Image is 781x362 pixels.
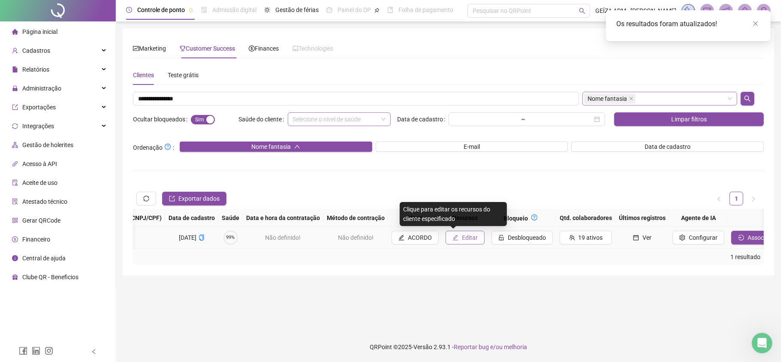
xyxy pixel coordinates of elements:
th: Últimos registros [615,209,669,227]
span: Gerar QRCode [22,217,60,224]
span: facebook [19,347,27,355]
button: question-circle [528,212,541,223]
th: Data e hora da contratação [243,209,323,227]
span: pushpin [188,8,193,13]
span: close [629,97,633,101]
span: Página inicial [22,28,57,35]
span: user-add [12,48,18,54]
th: Qtd. colaboradores [556,209,615,227]
span: Data de cadastro [645,142,691,151]
button: right [747,192,760,205]
span: dollar [12,236,18,242]
span: Atestado técnico [22,198,67,205]
img: sparkle-icon.fc2bf0ac1784a2077858766a79e2daf3.svg [684,6,693,15]
span: left [717,196,722,202]
span: edit [398,235,404,241]
div: Clique para editar os recursos do cliente especificado [400,202,507,226]
label: Saúde do cliente [239,112,288,126]
span: Desbloqueado [508,233,546,242]
button: Ordenação: [163,142,173,152]
span: export [169,196,175,202]
th: Método de contração [323,209,388,227]
button: Nome fantasiaup [180,142,372,152]
span: Nome fantasia [588,94,627,103]
button: Editar [446,231,485,244]
span: audit [12,180,18,186]
span: file [12,66,18,72]
span: calendar [633,235,639,241]
span: pushpin [374,8,380,13]
span: info-circle [12,255,18,261]
span: file-done [201,7,207,13]
span: trophy [180,45,186,51]
span: team [569,235,575,241]
span: Cadastros [22,47,50,54]
span: qrcode [12,217,18,223]
div: ~ [518,116,529,122]
button: copiar [199,233,205,242]
span: Clube QR - Beneficios [22,274,78,281]
div: 1 resultado [136,252,760,262]
button: sync [136,192,156,205]
span: Central de ajuda [22,255,66,262]
span: Folha de pagamento [398,6,453,13]
span: 19 ativos [579,233,603,242]
span: dashboard [326,7,332,13]
span: Finances [249,45,279,52]
button: left [712,192,726,205]
a: Close [751,19,760,28]
span: book [387,7,393,13]
span: Ver [642,233,651,242]
span: Administração [22,85,61,92]
span: apartment [12,142,18,148]
span: instagram [45,347,53,355]
span: lock [12,85,18,91]
footer: QRPoint © 2025 - 2.93.1 - [116,332,781,362]
img: 29244 [757,4,770,17]
button: Data de cadastro [571,142,764,152]
button: ACORDO [392,231,439,244]
th: Saúde [218,209,243,227]
span: ACORDO [408,233,432,242]
span: Gestão de holerites [22,142,73,148]
span: right [751,196,756,202]
button: Ver [619,231,666,244]
span: Limpar filtros [671,115,707,124]
span: Editar [462,233,478,242]
button: unlockDesbloqueado [492,231,553,244]
span: search [579,8,585,14]
span: Nome fantasia [251,142,291,151]
span: left [91,349,97,355]
span: Versão [413,344,432,350]
span: close [753,21,759,27]
span: Exportar dados [178,194,220,203]
button: Exportar dados [162,192,226,205]
span: gift [12,274,18,280]
span: Marketing [133,45,166,52]
span: Integrações [22,123,54,130]
div: Bloqueio [492,212,553,223]
span: Ordenação : [133,142,174,152]
span: solution [12,199,18,205]
span: setting [679,235,685,241]
span: GEÍZA ADM - [PERSON_NAME] [595,6,676,15]
li: Página anterior [712,192,726,205]
span: edit [452,235,458,241]
span: Admissão digital [212,6,256,13]
span: sun [264,7,270,13]
span: Financeiro [22,236,50,243]
span: linkedin [32,347,40,355]
span: Painel do DP [338,6,371,13]
button: Configurar [672,231,724,244]
th: Agente de IA [669,209,728,227]
span: Aceite de uso [22,179,57,186]
span: Não definido! [338,234,374,241]
span: copy [199,235,205,241]
button: 19 ativos [560,231,612,244]
label: Ocultar bloqueados [133,112,191,126]
span: bell [741,7,749,15]
span: api [12,161,18,167]
span: Relatórios [22,66,49,73]
span: 99% [223,235,238,240]
span: Customer Success [180,45,235,52]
